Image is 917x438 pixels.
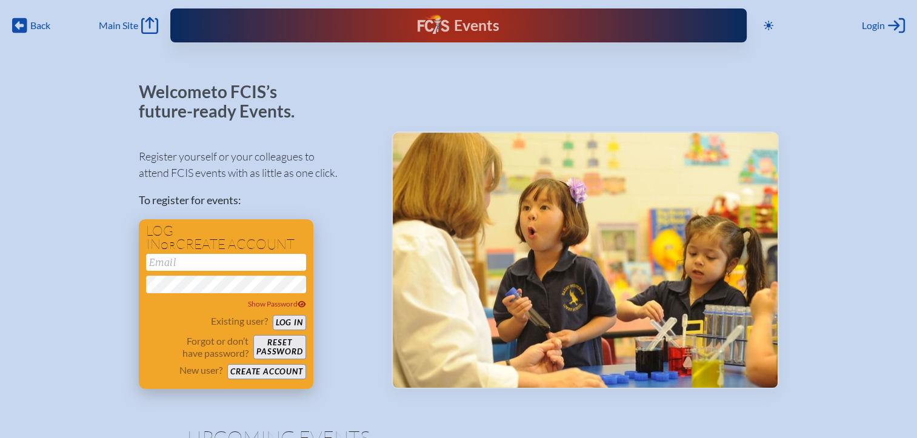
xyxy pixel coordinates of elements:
img: Events [393,133,778,388]
span: Login [862,19,885,32]
p: Welcome to FCIS’s future-ready Events. [139,82,308,121]
div: FCIS Events — Future ready [334,15,583,36]
h1: Log in create account [146,224,306,251]
span: or [161,239,176,251]
button: Create account [227,364,305,379]
p: Existing user? [211,315,268,327]
p: Forgot or don’t have password? [146,335,249,359]
p: To register for events: [139,192,372,208]
input: Email [146,254,306,271]
span: Main Site [99,19,138,32]
span: Back [30,19,50,32]
p: Register yourself or your colleagues to attend FCIS events with as little as one click. [139,148,372,181]
a: Main Site [99,17,158,34]
p: New user? [179,364,222,376]
button: Resetpassword [253,335,305,359]
button: Log in [273,315,306,330]
span: Show Password [248,299,306,308]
